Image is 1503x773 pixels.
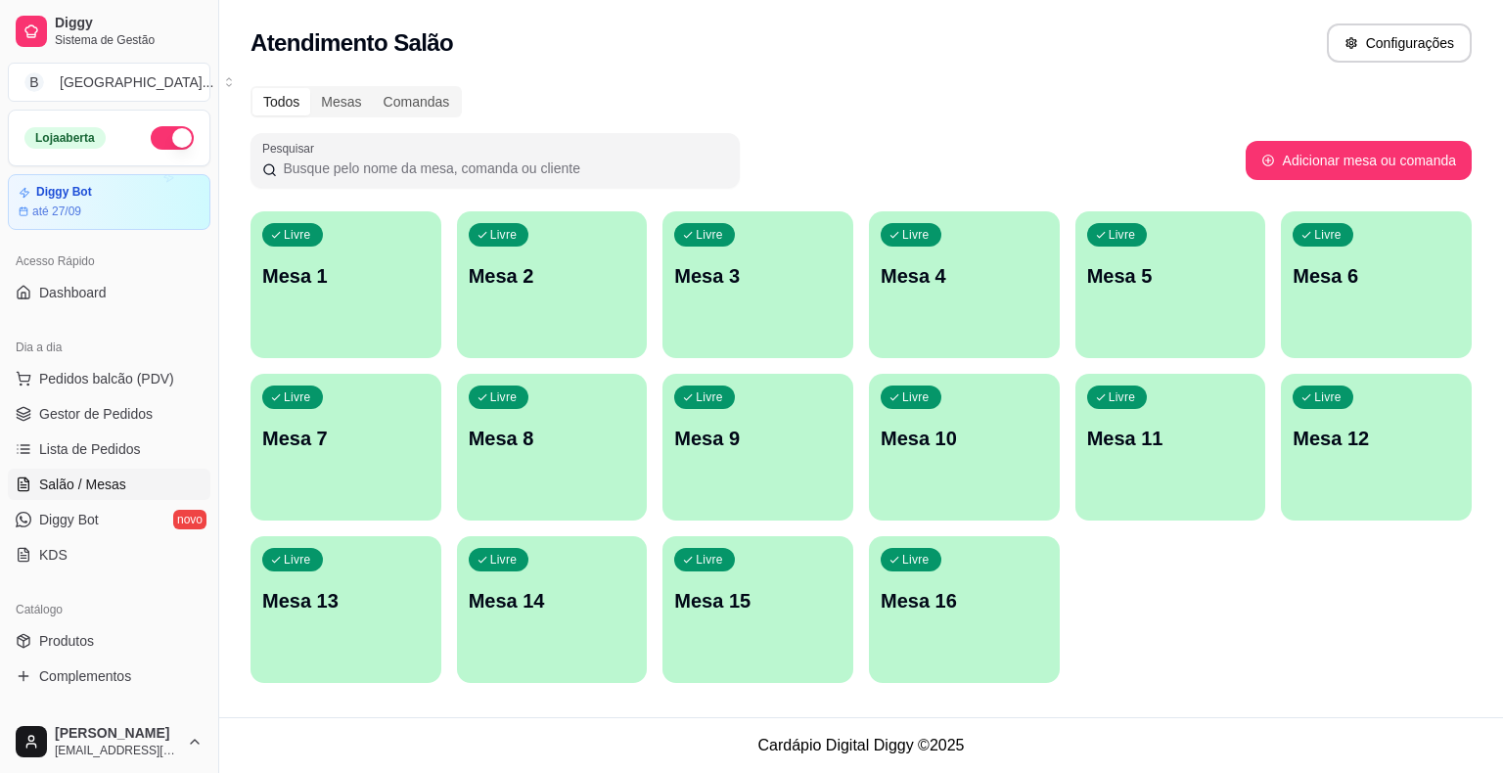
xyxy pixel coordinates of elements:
a: Lista de Pedidos [8,433,210,465]
a: Complementos [8,660,210,692]
p: Livre [284,389,311,405]
article: até 27/09 [32,204,81,219]
button: LivreMesa 12 [1281,374,1472,521]
p: Mesa 15 [674,587,842,614]
p: Mesa 13 [262,587,430,614]
div: Dia a dia [8,332,210,363]
p: Livre [490,552,518,568]
span: Gestor de Pedidos [39,404,153,424]
input: Pesquisar [277,159,728,178]
p: Mesa 10 [881,425,1048,452]
h2: Atendimento Salão [250,27,453,59]
span: Pedidos balcão (PDV) [39,369,174,388]
button: LivreMesa 14 [457,536,648,683]
a: Diggy Botaté 27/09 [8,174,210,230]
p: Livre [902,227,930,243]
button: LivreMesa 3 [662,211,853,358]
div: Comandas [373,88,461,115]
p: Livre [902,552,930,568]
span: Dashboard [39,283,107,302]
a: Produtos [8,625,210,657]
p: Mesa 5 [1087,262,1254,290]
button: LivreMesa 2 [457,211,648,358]
p: Mesa 16 [881,587,1048,614]
span: Sistema de Gestão [55,32,203,48]
p: Livre [1314,227,1342,243]
button: LivreMesa 9 [662,374,853,521]
p: Mesa 1 [262,262,430,290]
p: Livre [490,227,518,243]
button: LivreMesa 7 [250,374,441,521]
div: Acesso Rápido [8,246,210,277]
span: Lista de Pedidos [39,439,141,459]
p: Livre [696,227,723,243]
a: KDS [8,539,210,570]
p: Mesa 2 [469,262,636,290]
p: Livre [284,552,311,568]
span: KDS [39,545,68,565]
div: Loja aberta [24,127,106,149]
article: Diggy Bot [36,185,92,200]
span: [PERSON_NAME] [55,725,179,743]
div: [GEOGRAPHIC_DATA] ... [60,72,213,92]
p: Mesa 8 [469,425,636,452]
div: Catálogo [8,594,210,625]
p: Livre [696,552,723,568]
button: LivreMesa 1 [250,211,441,358]
p: Mesa 11 [1087,425,1254,452]
button: LivreMesa 15 [662,536,853,683]
a: Gestor de Pedidos [8,398,210,430]
p: Livre [1109,227,1136,243]
p: Mesa 4 [881,262,1048,290]
button: Configurações [1327,23,1472,63]
button: Alterar Status [151,126,194,150]
button: Adicionar mesa ou comanda [1246,141,1472,180]
span: Complementos [39,666,131,686]
a: DiggySistema de Gestão [8,8,210,55]
p: Mesa 14 [469,587,636,614]
span: Salão / Mesas [39,475,126,494]
button: LivreMesa 4 [869,211,1060,358]
span: [EMAIL_ADDRESS][DOMAIN_NAME] [55,743,179,758]
button: LivreMesa 5 [1075,211,1266,358]
button: LivreMesa 13 [250,536,441,683]
p: Mesa 3 [674,262,842,290]
p: Mesa 9 [674,425,842,452]
button: LivreMesa 11 [1075,374,1266,521]
p: Mesa 12 [1293,425,1460,452]
span: Diggy [55,15,203,32]
button: LivreMesa 6 [1281,211,1472,358]
button: Pedidos balcão (PDV) [8,363,210,394]
span: Produtos [39,631,94,651]
p: Livre [902,389,930,405]
p: Mesa 6 [1293,262,1460,290]
span: Diggy Bot [39,510,99,529]
span: B [24,72,44,92]
p: Livre [1109,389,1136,405]
button: LivreMesa 16 [869,536,1060,683]
button: LivreMesa 10 [869,374,1060,521]
p: Livre [490,389,518,405]
p: Mesa 7 [262,425,430,452]
p: Livre [696,389,723,405]
button: LivreMesa 8 [457,374,648,521]
button: Select a team [8,63,210,102]
div: Mesas [310,88,372,115]
p: Livre [284,227,311,243]
div: Todos [252,88,310,115]
a: Dashboard [8,277,210,308]
a: Diggy Botnovo [8,504,210,535]
p: Livre [1314,389,1342,405]
footer: Cardápio Digital Diggy © 2025 [219,717,1503,773]
a: Salão / Mesas [8,469,210,500]
button: [PERSON_NAME][EMAIL_ADDRESS][DOMAIN_NAME] [8,718,210,765]
label: Pesquisar [262,140,321,157]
